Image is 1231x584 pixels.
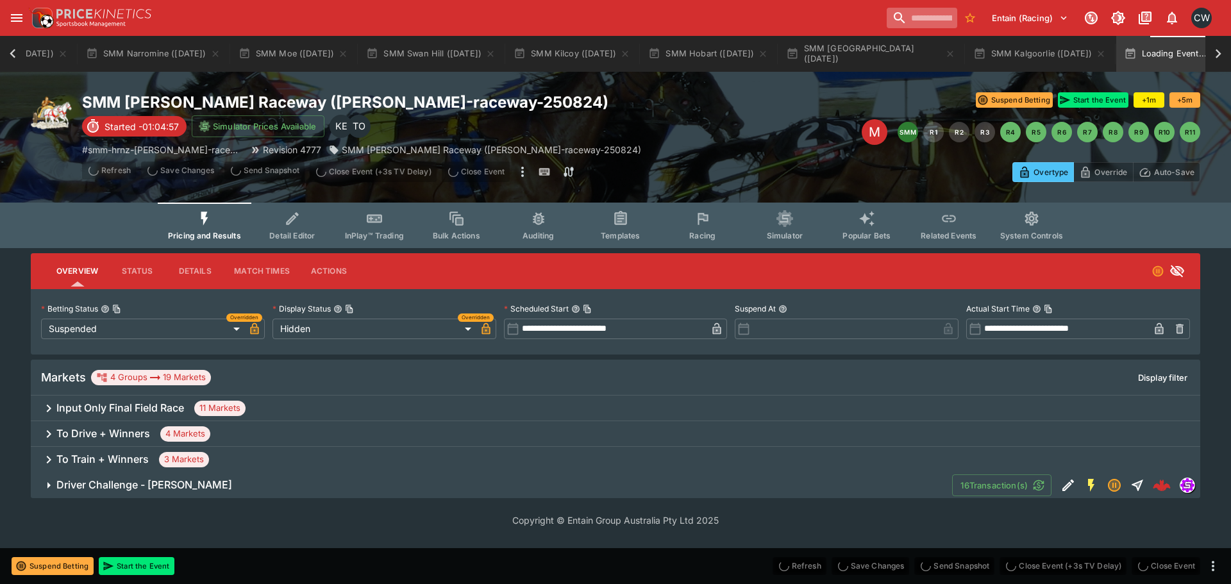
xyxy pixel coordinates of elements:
[160,428,210,440] span: 4 Markets
[56,9,151,19] img: PriceKinetics
[1000,122,1021,142] button: R4
[263,143,321,156] p: Revision 4777
[56,401,184,415] h6: Input Only Final Field Race
[1103,474,1126,497] button: Suspended
[1107,6,1130,29] button: Toggle light/dark mode
[330,115,353,138] div: Kelvin Entwisle
[1012,162,1200,182] div: Start From
[82,143,242,156] p: Copy To Clipboard
[583,305,592,313] button: Copy To Clipboard
[112,305,121,313] button: Copy To Clipboard
[345,305,354,313] button: Copy To Clipboard
[56,427,150,440] h6: To Drive + Winners
[433,231,480,240] span: Bulk Actions
[1154,165,1194,179] p: Auto-Save
[1134,92,1164,108] button: +1m
[1073,162,1133,182] button: Override
[1151,265,1164,278] svg: Suspended
[1133,162,1200,182] button: Auto-Save
[1057,474,1080,497] button: Edit Detail
[1128,122,1149,142] button: R9
[887,8,957,28] input: search
[1012,162,1074,182] button: Overtype
[641,36,776,72] button: SMM Hobart ([DATE])
[1180,478,1194,492] img: simulator
[966,303,1030,314] p: Actual Start Time
[1187,4,1216,32] button: Clint Wallis
[1126,474,1149,497] button: Straight
[158,203,1073,248] div: Event type filters
[101,305,110,313] button: Betting StatusCopy To Clipboard
[231,36,356,72] button: SMM Moe ([DATE])
[1149,472,1175,498] a: 88caafa1-dc57-4d0a-975c-ac7dd949d7dd
[966,36,1114,72] button: SMM Kalgoorlie ([DATE])
[1080,474,1103,497] button: SGM Enabled
[345,231,404,240] span: InPlay™ Trading
[31,92,72,133] img: harness_racing.png
[230,313,258,322] span: Overridden
[1058,92,1128,108] button: Start the Event
[1169,263,1185,279] svg: Hidden
[1107,478,1122,493] svg: Suspended
[952,474,1051,496] button: 16Transaction(s)
[1169,92,1200,108] button: +5m
[96,370,206,385] div: 4 Groups 19 Markets
[601,231,640,240] span: Templates
[921,231,976,240] span: Related Events
[272,319,476,339] div: Hidden
[46,256,108,287] button: Overview
[78,36,228,72] button: SMM Narromine ([DATE])
[984,8,1076,28] button: Select Tenant
[108,256,166,287] button: Status
[689,231,716,240] span: Racing
[41,319,244,339] div: Suspended
[862,119,887,145] div: Edit Meeting
[41,370,86,385] h5: Markets
[28,5,54,31] img: PriceKinetics Logo
[1026,122,1046,142] button: R5
[99,557,174,575] button: Start the Event
[12,557,94,575] button: Suspend Betting
[735,303,776,314] p: Suspend At
[976,92,1053,108] button: Suspend Betting
[31,472,952,498] button: Driver Challenge - [PERSON_NAME]
[1080,6,1103,29] button: Connected to PK
[778,305,787,313] button: Suspend At
[1044,305,1053,313] button: Copy To Clipboard
[1032,305,1041,313] button: Actual Start TimeCopy To Clipboard
[1154,122,1175,142] button: R10
[168,231,241,240] span: Pricing and Results
[1180,122,1200,142] button: R11
[523,231,554,240] span: Auditing
[56,21,126,27] img: Sportsbook Management
[224,256,300,287] button: Match Times
[504,303,569,314] p: Scheduled Start
[194,402,246,415] span: 11 Markets
[1153,476,1171,494] img: logo-cerberus--red.svg
[1134,6,1157,29] button: Documentation
[1051,122,1072,142] button: R6
[1094,165,1127,179] p: Override
[506,36,638,72] button: SMM Kilcoy ([DATE])
[949,122,969,142] button: R2
[975,122,995,142] button: R3
[159,453,209,466] span: 3 Markets
[960,8,980,28] button: No Bookmarks
[767,231,803,240] span: Simulator
[778,36,963,72] button: SMM [GEOGRAPHIC_DATA] ([DATE])
[898,122,918,142] button: SMM
[898,122,1200,142] nav: pagination navigation
[329,143,641,156] div: SMM Gore Raceway (gore-raceway-250824)
[1130,367,1195,388] button: Display filter
[923,122,944,142] button: R1
[1077,122,1098,142] button: R7
[192,115,324,137] button: Simulator Prices Available
[358,36,503,72] button: SMM Swan Hill ([DATE])
[333,305,342,313] button: Display StatusCopy To Clipboard
[1205,558,1221,574] button: more
[1116,36,1228,72] button: Loading Event...
[56,453,149,466] h6: To Train + Winners
[272,303,331,314] p: Display Status
[56,478,232,492] h6: Driver Challenge - [PERSON_NAME]
[5,6,28,29] button: open drawer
